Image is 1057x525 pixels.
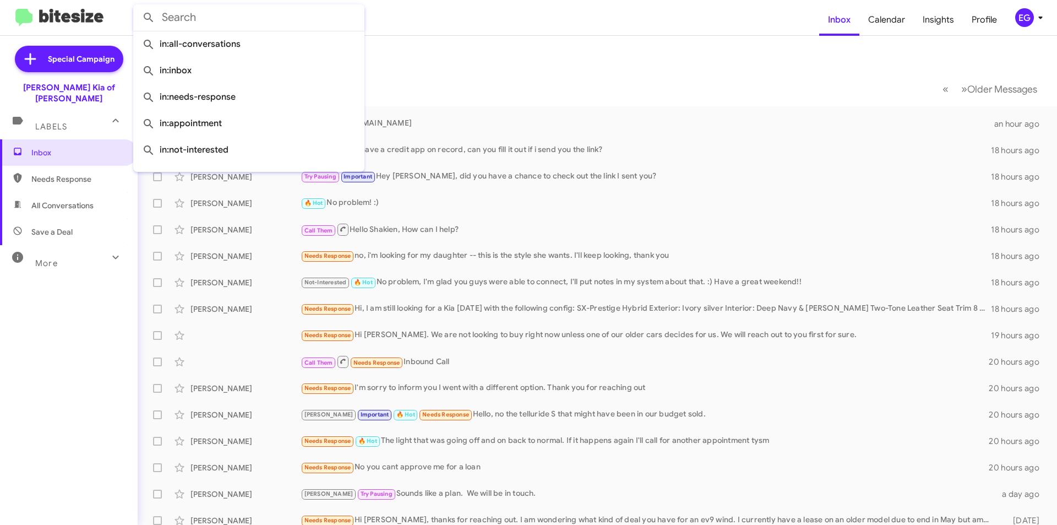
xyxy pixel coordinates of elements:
span: Try Pausing [304,173,336,180]
span: Not-Interested [304,279,347,286]
div: 20 hours ago [989,436,1048,447]
div: 18 hours ago [991,277,1048,288]
div: Inbound Call [301,355,989,369]
span: in:inbox [142,57,356,84]
div: 18 hours ago [991,224,1048,235]
div: a day ago [995,489,1048,500]
span: All Conversations [31,200,94,211]
div: 20 hours ago [989,462,1048,473]
a: Special Campaign [15,46,123,72]
div: 18 hours ago [991,304,1048,315]
span: Important [361,411,389,418]
span: in:appointment [142,110,356,137]
a: Inbox [819,4,859,36]
span: Needs Response [422,411,469,418]
span: Needs Response [304,437,351,445]
div: Hi, I am still looking for a Kia [DATE] with the following config: SX-Prestige Hybrid Exterior: I... [301,302,991,315]
div: No problem! :) [301,197,991,209]
span: Call Them [304,359,333,366]
div: 18 hours ago [991,145,1048,156]
a: Insights [914,4,963,36]
div: 18 hours ago [991,251,1048,262]
span: 🔥 Hot [354,279,373,286]
span: Inbox [31,147,125,158]
span: Needs Response [304,305,351,312]
span: Needs Response [304,332,351,339]
span: Call Them [304,227,333,234]
div: Hi [PERSON_NAME]. We are not looking to buy right now unless one of our older cars decides for us... [301,329,991,342]
span: Older Messages [967,83,1037,95]
span: Special Campaign [48,53,115,64]
div: 19 hours ago [991,330,1048,341]
div: [PERSON_NAME] [190,304,301,315]
span: Important [344,173,372,180]
div: 20 hours ago [989,409,1048,420]
span: More [35,258,58,268]
div: No problem, I'm glad you guys were able to connect, I'll put notes in my system about that. :) Ha... [301,276,991,289]
div: [PERSON_NAME] [190,462,301,473]
span: Needs Response [304,385,351,392]
a: Calendar [859,4,914,36]
div: [PERSON_NAME] [190,489,301,500]
div: an hour ago [994,118,1048,129]
div: I'm sorry to inform you I went with a different option. Thank you for reaching out [301,382,989,394]
input: Search [133,4,364,31]
a: Profile [963,4,1006,36]
div: No you cant approve me for a loan [301,461,989,474]
div: [PERSON_NAME] [190,383,301,394]
div: 20 hours ago [989,356,1048,367]
button: EG [1006,8,1045,27]
span: 🔥 Hot [358,437,377,445]
div: Sounds like a plan. We will be in touch. [301,488,995,500]
span: Save a Deal [31,226,73,237]
div: [URL][DOMAIN_NAME] [301,117,994,130]
span: in:not-interested [142,137,356,163]
div: 18 hours ago [991,198,1048,209]
div: 20 hours ago [989,383,1048,394]
span: Needs Response [304,464,351,471]
span: Needs Response [353,359,400,366]
span: Try Pausing [361,490,393,497]
span: Needs Response [31,174,125,185]
div: [PERSON_NAME] [190,171,301,182]
span: [PERSON_NAME] [304,411,353,418]
button: Next [955,78,1044,100]
div: EG [1015,8,1034,27]
span: » [961,82,967,96]
div: Hello Shakien, How can I help? [301,223,991,236]
div: [PERSON_NAME] [190,198,301,209]
div: no, i'm looking for my daughter -- this is the style she wants. I'll keep looking, thank you [301,250,991,262]
div: [PERSON_NAME] [190,251,301,262]
span: Needs Response [304,252,351,259]
span: « [942,82,949,96]
div: The light that was going off and on back to normal. If it happens again I'll call for another app... [301,435,989,447]
div: We don't have a credit app on record, can you fill it out if i send you the link? [301,144,991,156]
div: Hey [PERSON_NAME], did you have a chance to check out the link I sent you? [301,170,991,183]
span: 🔥 Hot [304,199,323,207]
div: [PERSON_NAME] [190,224,301,235]
span: 🔥 Hot [396,411,415,418]
div: [PERSON_NAME] [190,436,301,447]
div: Hello, no the telluride S that might have been in our budget sold. [301,408,989,421]
button: Previous [936,78,955,100]
span: in:sold-verified [142,163,356,190]
span: in:needs-response [142,84,356,110]
span: [PERSON_NAME] [304,490,353,497]
span: in:all-conversations [142,31,356,57]
nav: Page navigation example [936,78,1044,100]
div: [PERSON_NAME] [190,277,301,288]
span: Labels [35,122,67,132]
div: 18 hours ago [991,171,1048,182]
span: Needs Response [304,517,351,524]
div: [PERSON_NAME] [190,409,301,420]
